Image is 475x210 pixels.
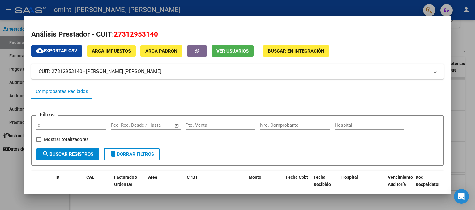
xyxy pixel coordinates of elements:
[36,48,77,54] span: Exportar CSV
[114,30,158,38] span: 27312953140
[31,45,82,57] button: Exportar CSV
[86,175,94,180] span: CAE
[104,148,160,160] button: Borrar Filtros
[92,48,131,54] span: ARCA Impuestos
[42,150,49,158] mat-icon: search
[187,175,198,180] span: CPBT
[311,171,339,198] datatable-header-cell: Fecha Recibido
[146,171,184,198] datatable-header-cell: Area
[31,29,444,40] h2: Análisis Prestador - CUIT:
[36,88,88,95] div: Comprobantes Recibidos
[137,122,167,128] input: End date
[87,45,136,57] button: ARCA Impuestos
[413,171,450,198] datatable-header-cell: Doc Respaldatoria
[286,175,308,180] span: Fecha Cpbt
[148,175,157,180] span: Area
[341,175,358,180] span: Hospital
[55,175,59,180] span: ID
[109,150,117,158] mat-icon: delete
[268,48,324,54] span: Buscar en Integración
[42,151,93,157] span: Buscar Registros
[145,48,178,54] span: ARCA Padrón
[111,122,131,128] input: Start date
[249,175,261,180] span: Monto
[112,171,146,198] datatable-header-cell: Facturado x Orden De
[36,148,99,160] button: Buscar Registros
[216,48,249,54] span: Ver Usuarios
[184,171,246,198] datatable-header-cell: CPBT
[114,175,137,187] span: Facturado x Orden De
[53,171,84,198] datatable-header-cell: ID
[314,175,331,187] span: Fecha Recibido
[388,175,413,187] span: Vencimiento Auditoría
[44,136,89,143] span: Mostrar totalizadores
[140,45,182,57] button: ARCA Padrón
[31,64,444,79] mat-expansion-panel-header: CUIT: 27312953140 - [PERSON_NAME] [PERSON_NAME]
[416,175,443,187] span: Doc Respaldatoria
[39,68,429,75] mat-panel-title: CUIT: 27312953140 - [PERSON_NAME] [PERSON_NAME]
[454,189,469,204] div: Open Intercom Messenger
[339,171,385,198] datatable-header-cell: Hospital
[109,151,154,157] span: Borrar Filtros
[36,47,44,54] mat-icon: cloud_download
[84,171,112,198] datatable-header-cell: CAE
[385,171,413,198] datatable-header-cell: Vencimiento Auditoría
[173,122,180,129] button: Open calendar
[36,111,58,119] h3: Filtros
[263,45,329,57] button: Buscar en Integración
[246,171,283,198] datatable-header-cell: Monto
[283,171,311,198] datatable-header-cell: Fecha Cpbt
[212,45,254,57] button: Ver Usuarios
